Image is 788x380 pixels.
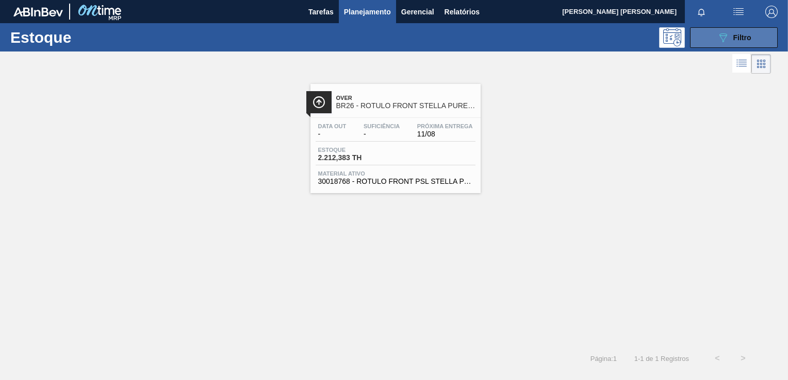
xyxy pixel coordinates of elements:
[318,170,473,177] span: Material ativo
[10,31,158,43] h1: Estoque
[659,27,685,48] div: Pogramando: nenhum usuário selecionado
[632,355,689,362] span: 1 - 1 de 1 Registros
[401,6,434,18] span: Gerencial
[417,130,473,138] span: 11/08
[13,7,63,16] img: TNhmsLtSVTkK8tSr43FrP2fwEKptu5GPRR3wAAAABJRU5ErkJggg==
[732,54,751,74] div: Visão em Lista
[732,6,745,18] img: userActions
[313,96,325,109] img: Ícone
[765,6,778,18] img: Logout
[303,76,486,193] a: ÍconeOverBR26 - ROTULO FRONT STELLA PURE GOLD 330MLData out-Suficiência-Próxima Entrega11/08Estoq...
[318,130,347,138] span: -
[364,123,400,129] span: Suficiência
[590,355,617,362] span: Página : 1
[344,6,391,18] span: Planejamento
[685,5,718,19] button: Notificações
[318,154,390,162] span: 2.212,383 TH
[318,178,473,185] span: 30018768 - ROTULO FRONT PSL STELLA P GOLD ND 330ML
[690,27,778,48] button: Filtro
[336,95,475,101] span: Over
[417,123,473,129] span: Próxima Entrega
[445,6,480,18] span: Relatórios
[318,123,347,129] span: Data out
[704,346,730,371] button: <
[336,102,475,110] span: BR26 - ROTULO FRONT STELLA PURE GOLD 330ML
[364,130,400,138] span: -
[751,54,771,74] div: Visão em Cards
[730,346,756,371] button: >
[318,147,390,153] span: Estoque
[308,6,334,18] span: Tarefas
[733,33,751,42] span: Filtro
